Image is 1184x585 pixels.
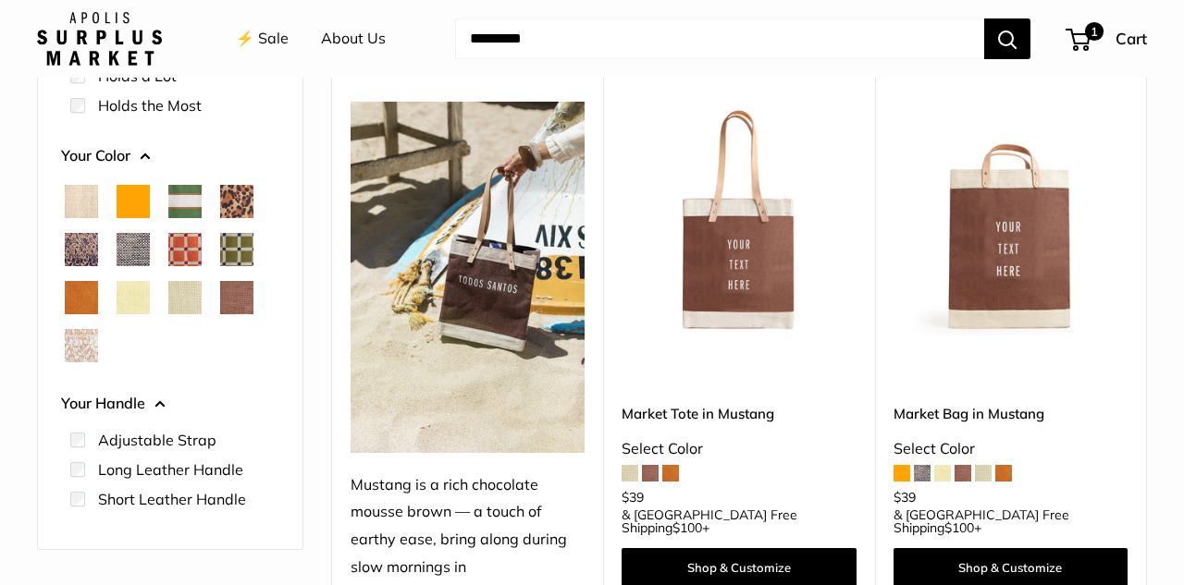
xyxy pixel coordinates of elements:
img: Mustang is a rich chocolate mousse brown — a touch of earthy ease, bring along during slow mornin... [351,102,585,453]
button: Mint Sorbet [168,281,202,314]
button: Mustang [220,281,253,314]
label: Adjustable Strap [98,429,216,451]
img: Market Tote in Mustang [622,102,856,335]
button: Orange [117,185,150,218]
span: $100 [672,519,702,536]
span: $100 [944,519,974,536]
button: Natural [65,185,98,218]
div: Select Color [894,435,1128,463]
a: Market Tote in MustangMarket Tote in Mustang [622,102,856,335]
button: Your Handle [61,390,279,418]
a: Market Bag in Mustang [894,403,1128,424]
a: ⚡️ Sale [236,25,289,53]
button: White Porcelain [65,329,98,362]
span: & [GEOGRAPHIC_DATA] Free Shipping + [894,508,1128,534]
a: 1 Cart [1067,24,1147,54]
button: Court Green [168,185,202,218]
button: Blue Porcelain [65,233,98,266]
a: Market Bag in MustangMarket Bag in Mustang [894,102,1128,335]
span: Cart [1116,29,1147,48]
input: Search... [455,18,984,59]
label: Long Leather Handle [98,458,243,481]
span: $39 [622,489,644,506]
span: $39 [894,489,916,506]
button: Chenille Window Sage [220,233,253,266]
a: About Us [321,25,386,53]
img: Apolis: Surplus Market [37,12,162,66]
button: Your Color [61,142,279,170]
button: Daisy [117,281,150,314]
a: Market Tote in Mustang [622,403,856,424]
span: & [GEOGRAPHIC_DATA] Free Shipping + [622,508,856,534]
img: Market Bag in Mustang [894,102,1128,335]
div: Select Color [622,435,856,463]
label: Short Leather Handle [98,488,246,510]
button: Chenille Window Brick [168,233,202,266]
label: Holds the Most [98,94,202,116]
button: Cognac [65,281,98,314]
button: Cheetah [220,185,253,218]
span: 1 [1085,22,1104,41]
button: Search [984,18,1030,59]
button: Chambray [117,233,150,266]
